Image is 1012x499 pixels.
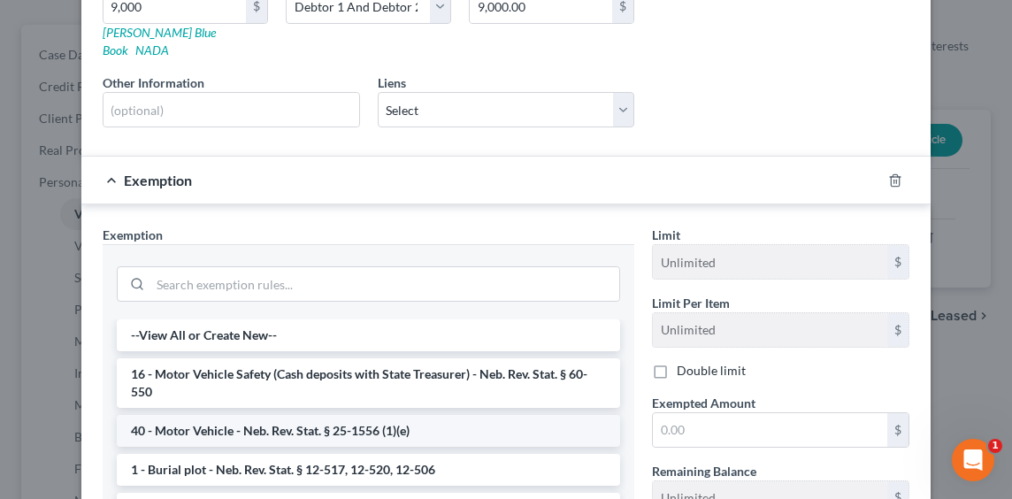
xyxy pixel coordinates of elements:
[652,227,680,242] span: Limit
[653,413,887,447] input: 0.00
[952,439,994,481] iframe: Intercom live chat
[677,362,746,380] label: Double limit
[124,172,192,188] span: Exemption
[117,415,620,447] li: 40 - Motor Vehicle - Neb. Rev. Stat. § 25-1556 (1)(e)
[117,454,620,486] li: 1 - Burial plot - Neb. Rev. Stat. § 12-517, 12-520, 12-506
[887,245,908,279] div: $
[887,313,908,347] div: $
[653,245,887,279] input: --
[652,462,756,480] label: Remaining Balance
[103,73,204,92] label: Other Information
[887,413,908,447] div: $
[117,358,620,408] li: 16 - Motor Vehicle Safety (Cash deposits with State Treasurer) - Neb. Rev. Stat. § 60-550
[652,294,730,312] label: Limit Per Item
[103,25,216,58] a: [PERSON_NAME] Blue Book
[150,267,619,301] input: Search exemption rules...
[103,93,359,127] input: (optional)
[652,395,755,411] span: Exempted Amount
[135,42,169,58] a: NADA
[378,73,406,92] label: Liens
[103,227,163,242] span: Exemption
[988,439,1002,453] span: 1
[653,313,887,347] input: --
[117,319,620,351] li: --View All or Create New--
